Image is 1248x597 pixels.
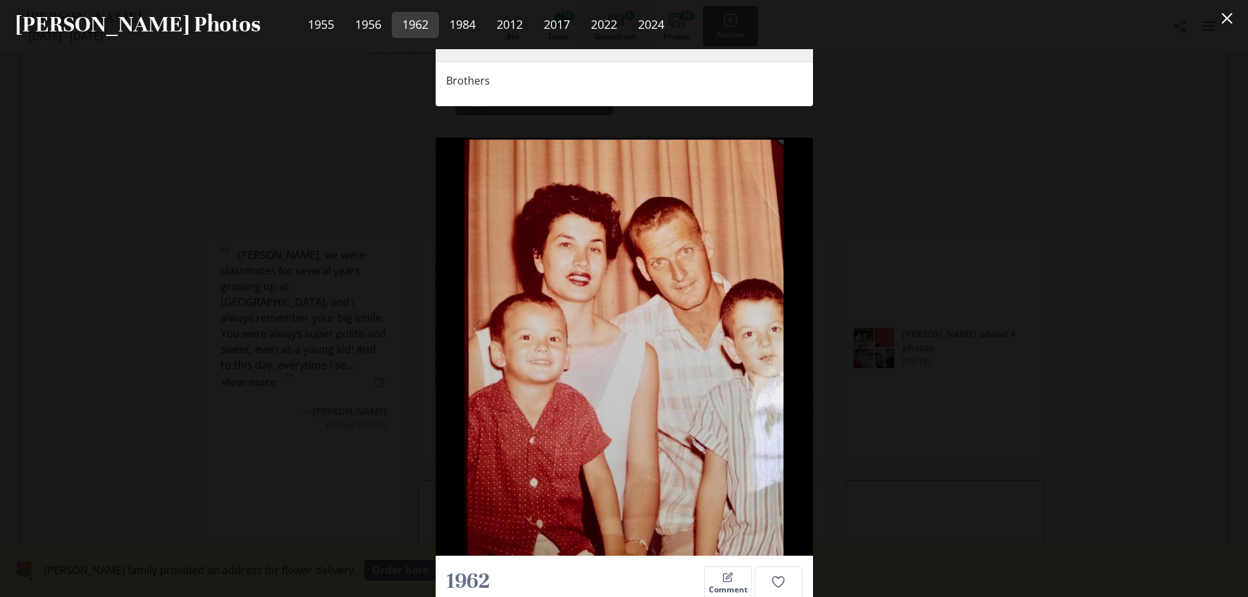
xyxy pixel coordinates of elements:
[16,10,261,39] h2: [PERSON_NAME] Photos
[345,12,392,38] a: 1956
[628,12,675,38] a: 2024
[439,12,486,38] a: 1984
[446,73,803,88] p: Brothers
[446,566,699,596] h2: 1962
[486,12,533,38] a: 2012
[533,12,580,38] a: 2017
[709,585,747,594] span: Comment
[1214,5,1240,31] button: Close
[392,12,439,38] a: 1962
[580,12,628,38] a: 2022
[297,12,345,38] a: 1955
